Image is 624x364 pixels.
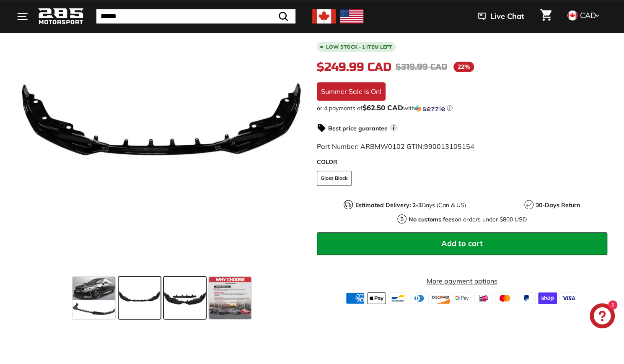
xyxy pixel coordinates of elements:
button: Add to cart [317,232,608,255]
p: on orders under $800 USD [409,215,526,224]
button: Live Chat [467,6,535,27]
span: Live Chat [490,11,524,22]
span: CAD [580,10,596,20]
strong: No customs fees [409,216,455,223]
img: google_pay [453,292,471,304]
a: Cart [535,2,557,31]
img: Logo_285_Motorsport_areodynamics_components [38,7,84,26]
div: or 4 payments of$62.50 CADwithSezzle Click to learn more about Sezzle [317,104,608,112]
span: 990013105154 [424,142,474,151]
div: Summer Sale is On! [317,82,386,101]
span: $62.50 CAD [362,103,403,112]
label: COLOR [317,158,608,166]
strong: Best price guarantee [328,125,388,132]
span: $319.99 CAD [396,62,447,72]
img: Sezzle [415,105,445,112]
img: ideal [474,292,493,304]
div: or 4 payments of with [317,104,608,112]
span: Part Number: ARBMW0102 GTIN: [317,142,474,151]
img: discover [431,292,450,304]
inbox-online-store-chat: Shopify online store chat [587,303,617,330]
img: shopify_pay [538,292,557,304]
span: Low stock - 1 item left [326,44,392,49]
span: i [390,124,398,132]
img: bancontact [388,292,407,304]
h1: M Style Front Lip Splitter - [DATE]-[DATE] BMW 3 Series G20 Sedan [317,8,608,34]
strong: Estimated Delivery: 2-3 [355,201,421,209]
img: visa [559,292,578,304]
img: paypal [517,292,536,304]
span: $249.99 CAD [317,60,391,74]
strong: 30-Days Return [536,201,580,209]
span: 22% [453,62,474,72]
img: american_express [346,292,365,304]
input: Search [96,9,295,23]
img: apple_pay [367,292,386,304]
img: diners_club [410,292,429,304]
span: Add to cart [441,239,483,248]
img: master [495,292,514,304]
p: Days (Can & US) [355,201,466,210]
a: More payment options [317,276,608,286]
